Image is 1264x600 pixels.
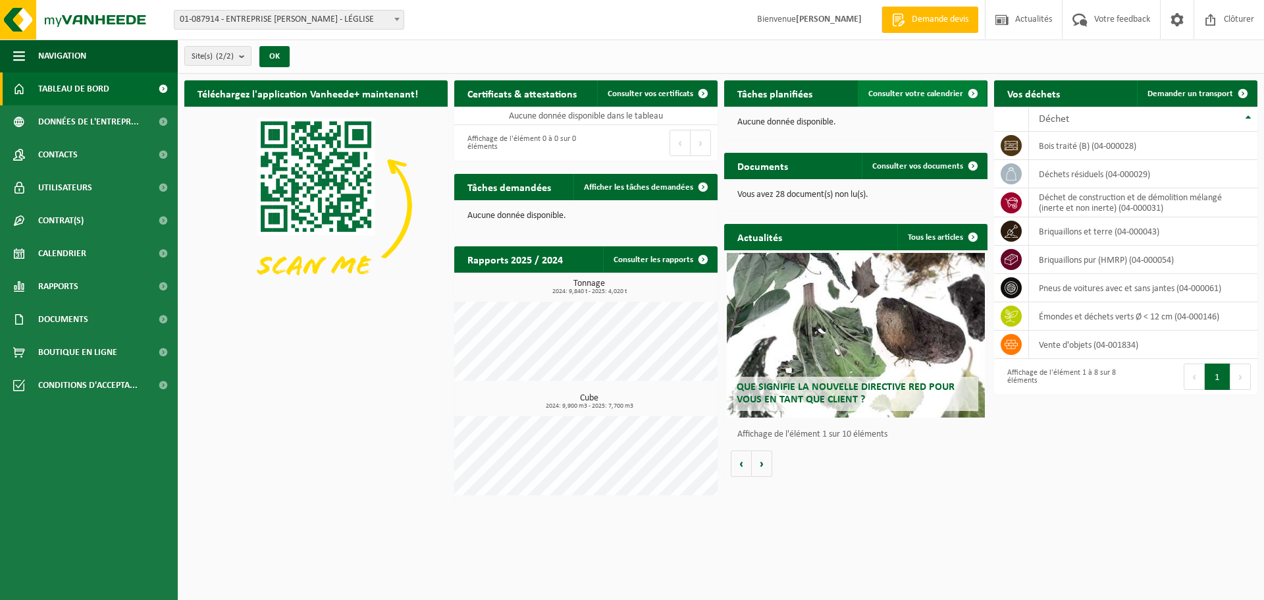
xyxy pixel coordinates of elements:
span: Utilisateurs [38,171,92,204]
button: Previous [670,130,691,156]
a: Tous les articles [897,224,986,250]
span: 2024: 9,840 t - 2025: 4,020 t [461,288,718,295]
span: Documents [38,303,88,336]
p: Vous avez 28 document(s) non lu(s). [737,190,974,200]
h2: Tâches demandées [454,174,564,200]
a: Que signifie la nouvelle directive RED pour vous en tant que client ? [727,253,985,418]
h3: Cube [461,394,718,410]
button: 1 [1205,364,1230,390]
td: briquaillons pur (HMRP) (04-000054) [1029,246,1257,274]
span: Que signifie la nouvelle directive RED pour vous en tant que client ? [737,382,955,405]
button: Next [1230,364,1251,390]
p: Aucune donnée disponible. [737,118,974,127]
strong: [PERSON_NAME] [796,14,862,24]
span: Données de l'entrepr... [38,105,139,138]
td: émondes et déchets verts Ø < 12 cm (04-000146) [1029,302,1257,331]
h2: Documents [724,153,801,178]
a: Demande devis [882,7,978,33]
td: déchets résiduels (04-000029) [1029,160,1257,188]
span: Site(s) [192,47,234,67]
td: déchet de construction et de démolition mélangé (inerte et non inerte) (04-000031) [1029,188,1257,217]
span: Calendrier [38,237,86,270]
button: Previous [1184,364,1205,390]
span: 01-087914 - ENTREPRISE LAPRAILLE CALMIN - LÉGLISE [174,10,404,30]
a: Consulter votre calendrier [858,80,986,107]
span: Navigation [38,40,86,72]
button: Volgende [752,450,772,477]
a: Consulter vos certificats [597,80,716,107]
span: Consulter votre calendrier [868,90,963,98]
span: 01-087914 - ENTREPRISE LAPRAILLE CALMIN - LÉGLISE [174,11,404,29]
span: Contacts [38,138,78,171]
span: Contrat(s) [38,204,84,237]
td: briquaillons et terre (04-000043) [1029,217,1257,246]
span: Tableau de bord [38,72,109,105]
span: Demande devis [908,13,972,26]
a: Demander un transport [1137,80,1256,107]
td: bois traité (B) (04-000028) [1029,132,1257,160]
p: Aucune donnée disponible. [467,211,704,221]
span: Rapports [38,270,78,303]
td: Aucune donnée disponible dans le tableau [454,107,718,125]
h3: Tonnage [461,279,718,295]
span: Déchet [1039,114,1069,124]
td: pneus de voitures avec et sans jantes (04-000061) [1029,274,1257,302]
span: Demander un transport [1147,90,1233,98]
img: Download de VHEPlus App [184,107,448,304]
a: Consulter les rapports [603,246,716,273]
h2: Actualités [724,224,795,250]
p: Affichage de l'élément 1 sur 10 éléments [737,430,981,439]
span: Consulter vos documents [872,162,963,171]
button: Site(s)(2/2) [184,46,251,66]
h2: Certificats & attestations [454,80,590,106]
td: vente d'objets (04-001834) [1029,331,1257,359]
span: 2024: 9,900 m3 - 2025: 7,700 m3 [461,403,718,410]
span: Boutique en ligne [38,336,117,369]
count: (2/2) [216,52,234,61]
button: Next [691,130,711,156]
a: Consulter vos documents [862,153,986,179]
div: Affichage de l'élément 0 à 0 sur 0 éléments [461,128,579,157]
div: Affichage de l'élément 1 à 8 sur 8 éléments [1001,362,1119,391]
h2: Rapports 2025 / 2024 [454,246,576,272]
h2: Vos déchets [994,80,1073,106]
h2: Téléchargez l'application Vanheede+ maintenant! [184,80,431,106]
span: Afficher les tâches demandées [584,183,693,192]
button: OK [259,46,290,67]
button: Vorige [731,450,752,477]
span: Consulter vos certificats [608,90,693,98]
span: Conditions d'accepta... [38,369,138,402]
a: Afficher les tâches demandées [573,174,716,200]
h2: Tâches planifiées [724,80,826,106]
